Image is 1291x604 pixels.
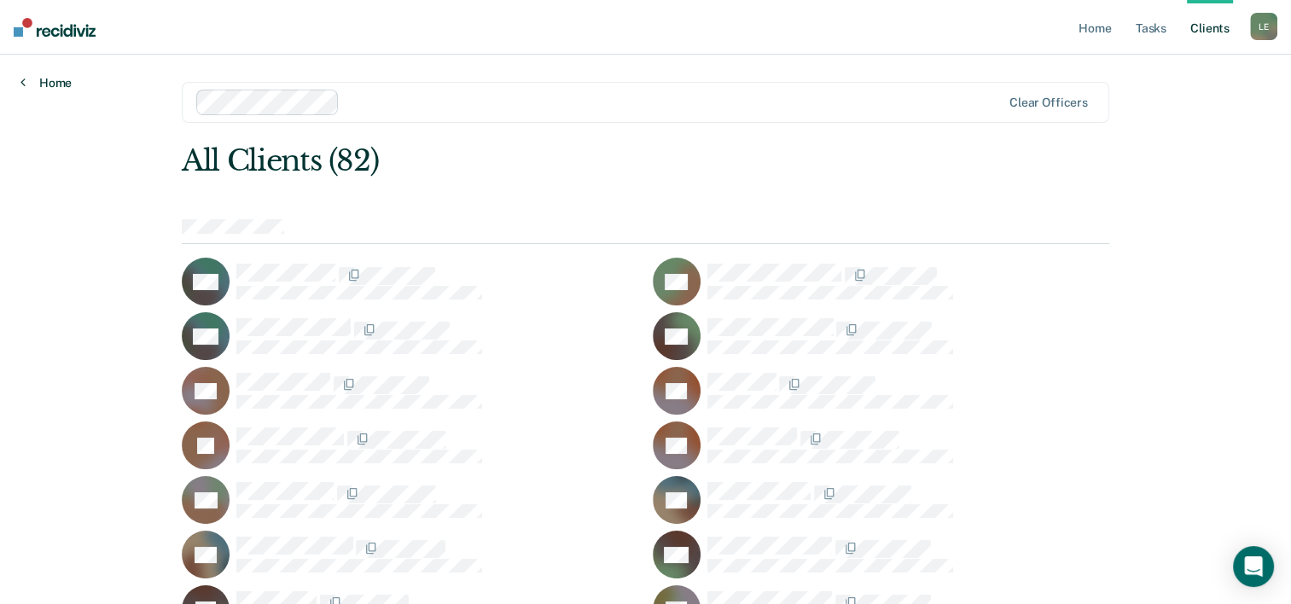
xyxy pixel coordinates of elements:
button: LE [1250,13,1277,40]
div: Clear officers [1009,96,1088,110]
div: Open Intercom Messenger [1233,546,1274,587]
img: Recidiviz [14,18,96,37]
a: Home [20,75,72,90]
div: All Clients (82) [182,143,923,178]
div: L E [1250,13,1277,40]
